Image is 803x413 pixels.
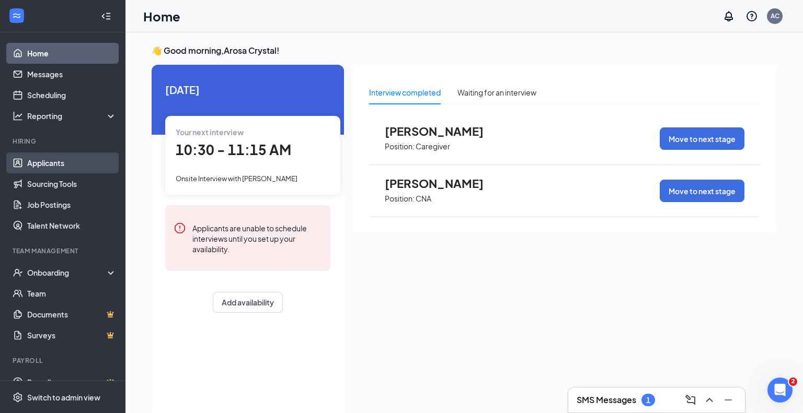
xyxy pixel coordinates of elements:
[12,10,22,21] svg: WorkstreamLogo
[27,304,117,325] a: DocumentsCrown
[13,111,23,121] svg: Analysis
[369,87,441,98] div: Interview completed
[703,394,716,406] svg: ChevronUp
[27,194,117,215] a: Job Postings
[745,10,758,22] svg: QuestionInfo
[27,372,117,393] a: PayrollCrown
[27,173,117,194] a: Sourcing Tools
[13,246,114,255] div: Team Management
[577,394,636,406] h3: SMS Messages
[13,356,114,365] div: Payroll
[13,137,114,146] div: Hiring
[416,141,450,151] p: Caregiver
[27,215,117,236] a: Talent Network
[27,64,117,85] a: Messages
[174,222,186,234] svg: Error
[771,11,779,20] div: AC
[646,396,650,405] div: 1
[27,43,117,64] a: Home
[660,180,744,202] button: Move to next stage
[416,194,431,204] p: CNA
[176,141,291,158] span: 10:30 - 11:15 AM
[27,85,117,105] a: Scheduling
[660,127,744,150] button: Move to next stage
[27,283,117,304] a: Team
[152,45,777,56] h3: 👋 Good morning, Arosa Crystal !
[789,377,797,386] span: 2
[27,392,100,403] div: Switch to admin view
[176,174,297,183] span: Onsite Interview with [PERSON_NAME]
[722,394,735,406] svg: Minimize
[682,392,699,408] button: ComposeMessage
[27,325,117,346] a: SurveysCrown
[176,127,244,137] span: Your next interview
[385,176,500,190] span: [PERSON_NAME]
[385,194,415,204] p: Position:
[101,11,111,21] svg: Collapse
[143,7,180,25] h1: Home
[192,222,322,254] div: Applicants are unable to schedule interviews until you set up your availability.
[684,394,697,406] svg: ComposeMessage
[701,392,718,408] button: ChevronUp
[457,87,536,98] div: Waiting for an interview
[385,141,415,151] p: Position:
[27,152,117,173] a: Applicants
[213,292,283,313] button: Add availability
[722,10,735,22] svg: Notifications
[767,377,793,403] iframe: Intercom live chat
[13,392,23,403] svg: Settings
[385,124,500,138] span: [PERSON_NAME]
[27,111,117,121] div: Reporting
[165,81,330,98] span: [DATE]
[13,267,23,278] svg: UserCheck
[27,267,108,278] div: Onboarding
[720,392,737,408] button: Minimize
